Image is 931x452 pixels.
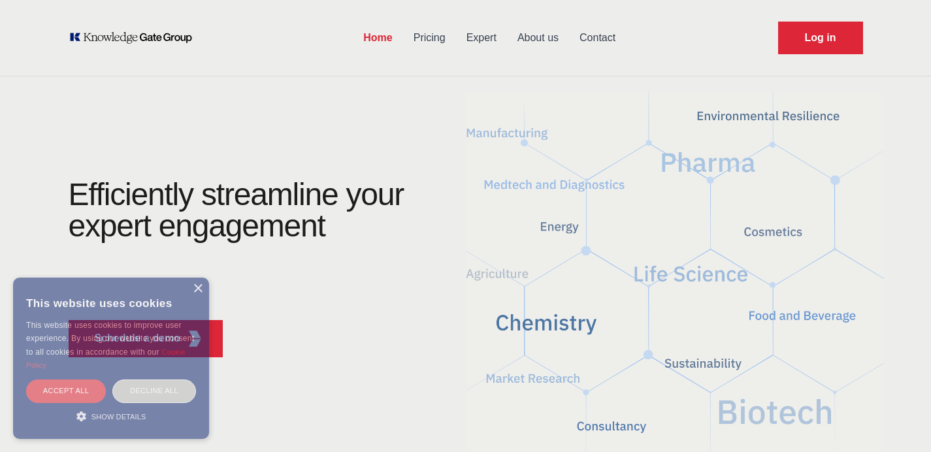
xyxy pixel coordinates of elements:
[193,284,203,294] div: Close
[507,21,569,55] a: About us
[26,321,194,357] span: This website uses cookies to improve user experience. By using our website you consent to all coo...
[69,31,201,44] a: KOL Knowledge Platform: Talk to Key External Experts (KEE)
[91,413,146,421] span: Show details
[26,410,196,423] div: Show details
[778,22,863,54] a: Request Demo
[456,21,507,55] a: Expert
[26,287,196,319] div: This website uses cookies
[353,21,402,55] a: Home
[403,21,456,55] a: Pricing
[69,177,404,243] h1: Efficiently streamline your expert engagement
[26,348,186,369] a: Cookie Policy
[26,379,106,402] div: Accept all
[112,379,196,402] div: Decline all
[569,21,626,55] a: Contact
